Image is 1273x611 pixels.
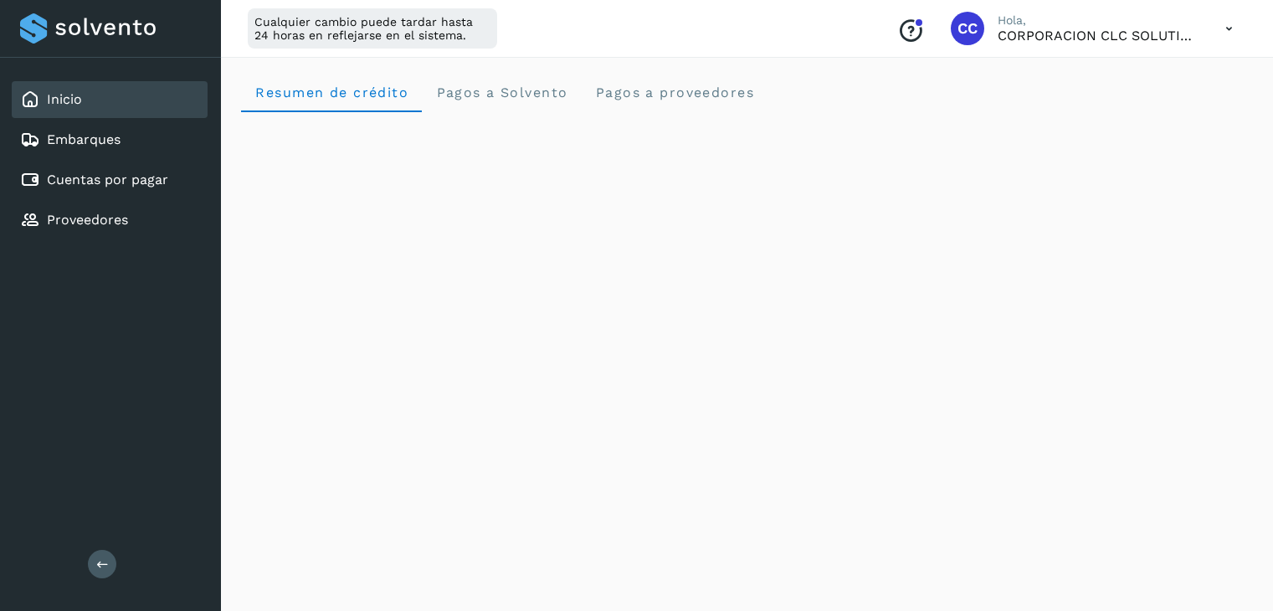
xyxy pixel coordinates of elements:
[594,85,754,100] span: Pagos a proveedores
[47,131,121,147] a: Embarques
[12,162,208,198] div: Cuentas por pagar
[435,85,567,100] span: Pagos a Solvento
[998,28,1199,44] p: CORPORACION CLC SOLUTIONS
[47,212,128,228] a: Proveedores
[47,91,82,107] a: Inicio
[47,172,168,187] a: Cuentas por pagar
[12,121,208,158] div: Embarques
[998,13,1199,28] p: Hola,
[248,8,497,49] div: Cualquier cambio puede tardar hasta 24 horas en reflejarse en el sistema.
[12,202,208,239] div: Proveedores
[254,85,408,100] span: Resumen de crédito
[12,81,208,118] div: Inicio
